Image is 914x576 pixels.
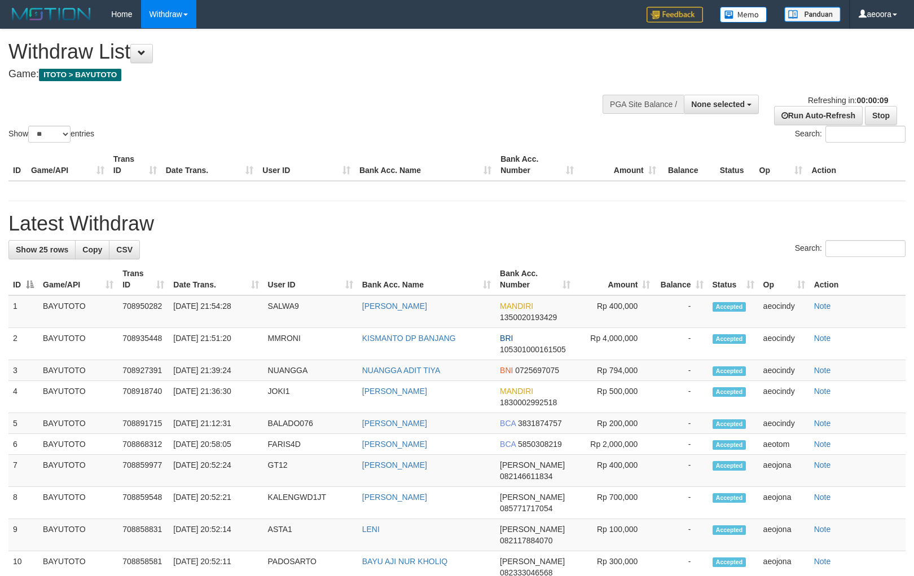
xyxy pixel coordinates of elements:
th: Bank Acc. Number [496,149,578,181]
td: 8 [8,487,38,519]
td: 9 [8,519,38,551]
td: BAYUTOTO [38,434,118,455]
span: Copy 082146611834 to clipboard [500,472,552,481]
td: aeocindy [759,413,810,434]
td: [DATE] 21:39:24 [169,360,263,381]
a: Note [814,460,831,469]
span: Accepted [713,419,746,429]
td: Rp 4,000,000 [575,328,654,360]
td: 708935448 [118,328,169,360]
td: [DATE] 21:12:31 [169,413,263,434]
h1: Latest Withdraw [8,212,906,235]
td: Rp 794,000 [575,360,654,381]
td: BAYUTOTO [38,455,118,487]
td: - [654,413,708,434]
button: None selected [684,95,759,114]
span: Accepted [713,557,746,567]
th: Game/API: activate to sort column ascending [38,263,118,295]
td: 708858831 [118,519,169,551]
th: Amount [578,149,661,181]
label: Search: [795,240,906,257]
a: Copy [75,240,109,259]
td: - [654,381,708,413]
td: 6 [8,434,38,455]
span: Copy 082117884070 to clipboard [500,536,552,545]
td: [DATE] 20:52:24 [169,455,263,487]
span: None selected [691,100,745,109]
a: CSV [109,240,140,259]
span: Refreshing in: [808,96,888,105]
input: Search: [825,126,906,143]
th: Balance [661,149,715,181]
td: aeocindy [759,295,810,328]
span: MANDIRI [500,302,533,311]
td: aeocindy [759,328,810,360]
th: Op: activate to sort column ascending [759,263,810,295]
a: Note [814,387,831,396]
span: Accepted [713,461,746,471]
td: 708918740 [118,381,169,413]
th: Bank Acc. Name [355,149,496,181]
td: MMRONI [263,328,358,360]
span: BCA [500,419,516,428]
td: BAYUTOTO [38,328,118,360]
span: Copy 0725697075 to clipboard [515,366,559,375]
th: Action [810,263,906,295]
td: - [654,360,708,381]
th: Game/API [27,149,109,181]
td: SALWA9 [263,295,358,328]
th: Trans ID [109,149,161,181]
a: Note [814,419,831,428]
a: [PERSON_NAME] [362,440,427,449]
label: Search: [795,126,906,143]
td: [DATE] 20:58:05 [169,434,263,455]
th: Status: activate to sort column ascending [708,263,759,295]
img: MOTION_logo.png [8,6,94,23]
td: 5 [8,413,38,434]
span: [PERSON_NAME] [500,525,565,534]
th: Trans ID: activate to sort column ascending [118,263,169,295]
a: Run Auto-Refresh [774,106,863,125]
img: Button%20Memo.svg [720,7,767,23]
th: Amount: activate to sort column ascending [575,263,654,295]
th: User ID: activate to sort column ascending [263,263,358,295]
span: Accepted [713,334,746,344]
td: 708859548 [118,487,169,519]
a: BAYU AJI NUR KHOLIQ [362,557,447,566]
td: BALADO076 [263,413,358,434]
th: Op [755,149,807,181]
a: Note [814,493,831,502]
td: Rp 500,000 [575,381,654,413]
td: FARIS4D [263,434,358,455]
div: PGA Site Balance / [603,95,684,114]
a: Stop [865,106,897,125]
span: BNI [500,366,513,375]
a: [PERSON_NAME] [362,460,427,469]
td: Rp 400,000 [575,295,654,328]
td: 708859977 [118,455,169,487]
th: User ID [258,149,355,181]
th: Balance: activate to sort column ascending [654,263,708,295]
td: BAYUTOTO [38,381,118,413]
strong: 00:00:09 [856,96,888,105]
td: BAYUTOTO [38,360,118,381]
td: aeojona [759,455,810,487]
span: Copy 105301000161505 to clipboard [500,345,566,354]
a: [PERSON_NAME] [362,493,427,502]
td: aeojona [759,519,810,551]
span: Show 25 rows [16,245,68,254]
td: [DATE] 21:51:20 [169,328,263,360]
span: MANDIRI [500,387,533,396]
td: BAYUTOTO [38,295,118,328]
span: Copy 1830002992518 to clipboard [500,398,557,407]
span: Accepted [713,366,746,376]
th: Date Trans.: activate to sort column ascending [169,263,263,295]
th: Bank Acc. Number: activate to sort column ascending [495,263,575,295]
span: Copy [82,245,102,254]
td: Rp 200,000 [575,413,654,434]
th: ID [8,149,27,181]
img: Feedback.jpg [647,7,703,23]
td: BAYUTOTO [38,413,118,434]
span: BRI [500,334,513,343]
td: 708868312 [118,434,169,455]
